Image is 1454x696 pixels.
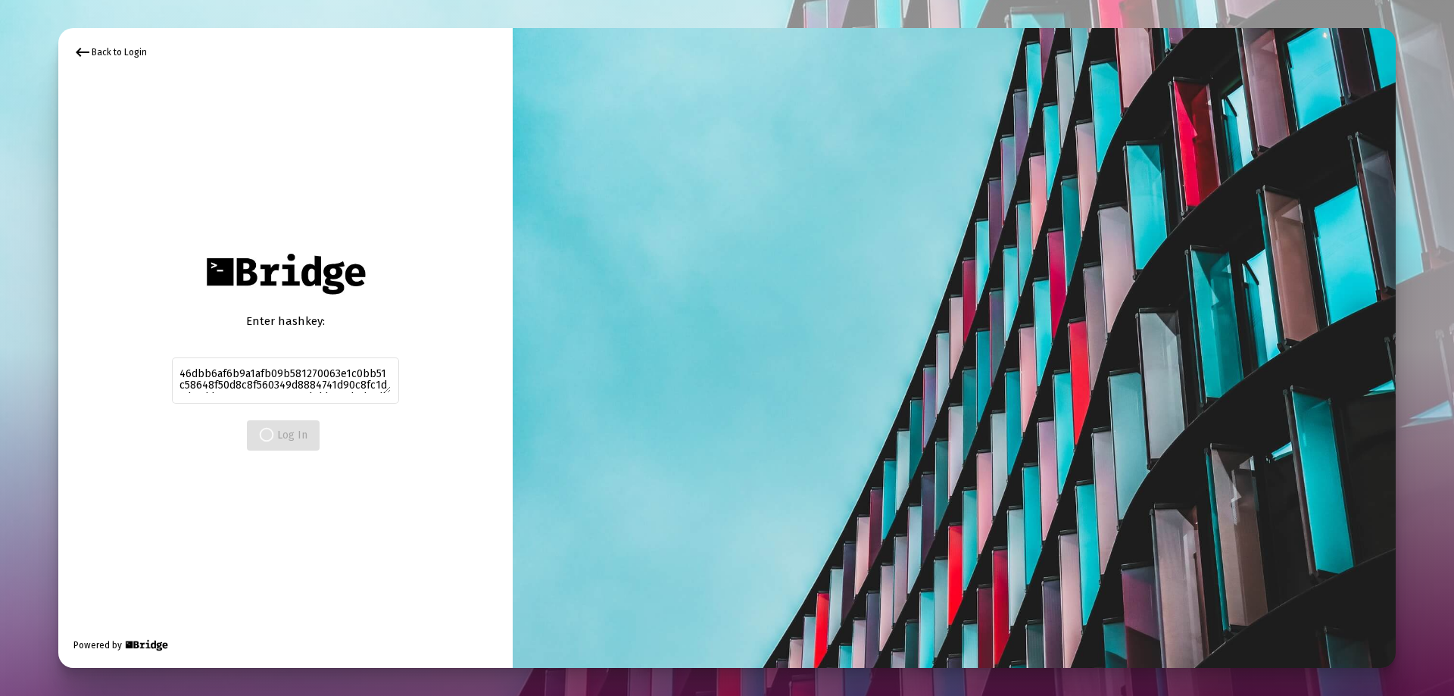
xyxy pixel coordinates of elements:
img: Bridge Financial Technology Logo [123,638,170,653]
span: Log In [259,429,307,442]
div: Powered by [73,638,170,653]
button: Log In [247,420,320,451]
div: Enter hashkey: [172,314,399,329]
img: Bridge Financial Technology Logo [198,245,372,302]
mat-icon: keyboard_backspace [73,43,92,61]
div: Back to Login [73,43,147,61]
